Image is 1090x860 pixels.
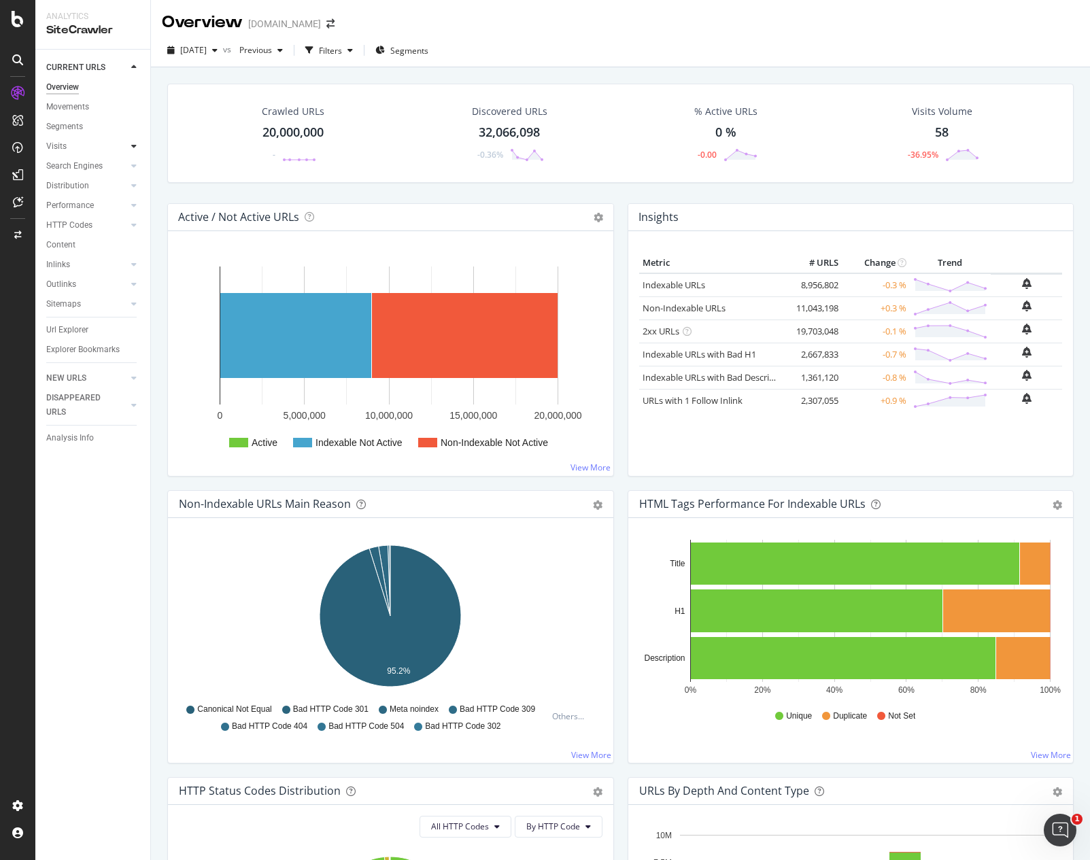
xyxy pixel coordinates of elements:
[46,61,127,75] a: CURRENT URLS
[477,149,503,160] div: -0.36%
[218,410,223,421] text: 0
[842,366,910,389] td: -0.8 %
[178,208,299,226] h4: Active / Not Active URLs
[293,704,369,715] span: Bad HTTP Code 301
[46,343,120,357] div: Explorer Bookmarks
[787,253,842,273] th: # URLS
[234,39,288,61] button: Previous
[179,784,341,797] div: HTTP Status Codes Distribution
[316,437,403,448] text: Indexable Not Active
[787,389,842,412] td: 2,307,055
[390,704,439,715] span: Meta noindex
[787,296,842,320] td: 11,043,198
[643,371,791,383] a: Indexable URLs with Bad Description
[644,653,685,663] text: Description
[319,45,342,56] div: Filters
[326,19,335,29] div: arrow-right-arrow-left
[526,821,580,832] span: By HTTP Code
[162,11,243,34] div: Overview
[46,431,141,445] a: Analysis Info
[223,44,234,55] span: vs
[46,179,127,193] a: Distribution
[232,721,307,732] span: Bad HTTP Code 404
[46,218,92,233] div: HTTP Codes
[46,179,89,193] div: Distribution
[46,22,139,38] div: SiteCrawler
[284,410,326,421] text: 5,000,000
[472,105,547,118] div: Discovered URLs
[1022,300,1032,311] div: bell-plus
[46,258,127,272] a: Inlinks
[1044,814,1076,846] iframe: Intercom live chat
[46,277,127,292] a: Outlinks
[571,749,611,761] a: View More
[698,149,717,160] div: -0.00
[787,320,842,343] td: 19,703,048
[787,343,842,366] td: 2,667,833
[252,437,277,448] text: Active
[328,721,404,732] span: Bad HTTP Code 504
[46,238,141,252] a: Content
[46,100,89,114] div: Movements
[197,704,271,715] span: Canonical Not Equal
[46,139,127,154] a: Visits
[842,389,910,412] td: +0.9 %
[248,17,321,31] div: [DOMAIN_NAME]
[787,273,842,297] td: 8,956,802
[425,721,500,732] span: Bad HTTP Code 302
[715,124,736,141] div: 0 %
[420,816,511,838] button: All HTTP Codes
[365,410,413,421] text: 10,000,000
[842,296,910,320] td: +0.3 %
[639,253,787,273] th: Metric
[431,821,489,832] span: All HTTP Codes
[46,218,127,233] a: HTTP Codes
[639,540,1063,698] svg: A chart.
[833,710,867,722] span: Duplicate
[46,199,94,213] div: Performance
[262,124,324,141] div: 20,000,000
[1022,324,1032,334] div: bell-plus
[842,253,910,273] th: Change
[515,816,602,838] button: By HTTP Code
[684,685,696,695] text: 0%
[1053,787,1062,797] div: gear
[643,325,679,337] a: 2xx URLs
[46,199,127,213] a: Performance
[46,297,81,311] div: Sitemaps
[655,831,671,840] text: 10M
[786,710,812,722] span: Unique
[888,710,915,722] span: Not Set
[46,159,127,173] a: Search Engines
[46,371,127,385] a: NEW URLS
[387,666,410,676] text: 95.2%
[179,540,602,698] svg: A chart.
[935,124,949,141] div: 58
[46,431,94,445] div: Analysis Info
[593,500,602,510] div: gear
[842,320,910,343] td: -0.1 %
[1072,814,1083,825] span: 1
[46,120,83,134] div: Segments
[46,391,115,419] div: DISAPPEARED URLS
[46,277,76,292] div: Outlinks
[46,61,105,75] div: CURRENT URLS
[479,124,540,141] div: 32,066,098
[441,437,548,448] text: Non-Indexable Not Active
[46,297,127,311] a: Sitemaps
[46,238,75,252] div: Content
[534,410,581,421] text: 20,000,000
[908,149,938,160] div: -36.95%
[670,559,685,568] text: Title
[898,685,914,695] text: 60%
[639,497,866,511] div: HTML Tags Performance for Indexable URLs
[593,787,602,797] div: gear
[46,100,141,114] a: Movements
[179,253,602,465] svg: A chart.
[162,39,223,61] button: [DATE]
[1040,685,1061,695] text: 100%
[842,343,910,366] td: -0.7 %
[1053,500,1062,510] div: gear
